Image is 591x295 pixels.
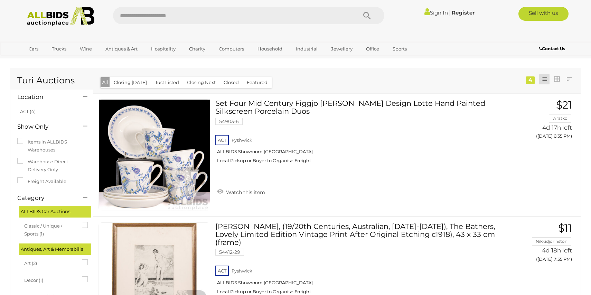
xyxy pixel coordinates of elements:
a: Sign In [424,9,448,16]
label: Items in ALLBIDS Warehouses [17,138,86,154]
span: Classic / Unique / Sports (1) [24,220,76,238]
a: ACT (4) [20,109,36,114]
a: Cars [24,43,43,55]
a: Household [253,43,287,55]
h4: Location [17,94,73,100]
span: $11 [558,222,572,234]
a: Charity [185,43,210,55]
img: Allbids.com.au [23,7,98,26]
a: Office [362,43,384,55]
button: Closing [DATE] [110,77,151,88]
a: $11 Nikkidjohnston 4d 18h left ([DATE] 7:35 PM) [505,222,574,266]
div: ALLBIDS Car Auctions [19,206,91,217]
span: Decor (1) [24,275,76,284]
a: Industrial [291,43,322,55]
a: Sports [388,43,411,55]
a: Register [452,9,475,16]
a: Wine [75,43,96,55]
span: Watch this item [224,189,265,195]
h1: Turi Auctions [17,76,86,85]
a: $21 wratko 4d 17h left ([DATE] 6:35 PM) [505,99,574,142]
button: Featured [243,77,272,88]
a: Watch this item [215,186,267,197]
button: All [101,77,110,87]
a: Computers [214,43,248,55]
a: Set Four Mid Century Figgjo [PERSON_NAME] Design Lotte Hand Painted Silkscreen Porcelain Duos 549... [221,99,495,169]
button: Just Listed [151,77,183,88]
a: Trucks [47,43,71,55]
span: | [449,9,451,16]
b: Contact Us [539,46,565,51]
button: Closed [219,77,243,88]
a: [GEOGRAPHIC_DATA] [24,55,82,66]
a: Hospitality [147,43,180,55]
label: Warehouse Direct - Delivery Only [17,158,86,174]
div: 4 [526,76,535,84]
h4: Show Only [17,123,73,130]
a: Jewellery [327,43,357,55]
span: Art (2) [24,258,76,267]
label: Freight Available [17,177,66,185]
a: Contact Us [539,45,567,53]
h4: Category [17,195,73,201]
span: $21 [556,99,572,111]
div: Antiques, Art & Memorabilia [19,243,91,255]
a: Antiques & Art [101,43,142,55]
button: Search [350,7,384,24]
button: Closing Next [183,77,220,88]
a: Sell with us [518,7,569,21]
